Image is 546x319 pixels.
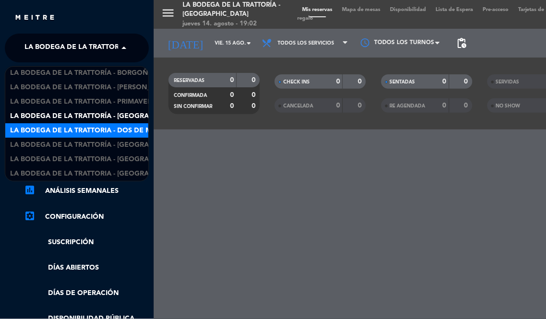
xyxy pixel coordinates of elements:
[10,96,157,107] span: La Bodega de la Trattoria - Primavera
[24,262,149,273] a: Días abiertos
[10,111,188,122] span: La Bodega de la Trattoría - [GEOGRAPHIC_DATA]
[24,210,36,222] i: settings_applications
[24,38,203,58] span: La Bodega de la Trattoría - [GEOGRAPHIC_DATA]
[24,237,149,248] a: Suscripción
[10,154,188,165] span: La Bodega de la Trattoria - [GEOGRAPHIC_DATA]
[10,140,244,151] span: La Bodega de la Trattoría - [GEOGRAPHIC_DATA][PERSON_NAME]
[10,68,154,79] span: La Bodega de la Trattoría - Borgoño
[24,185,149,197] a: assessmentANÁLISIS SEMANALES
[24,288,149,299] a: Días de Operación
[456,37,468,49] span: pending_actions
[14,14,55,22] img: MEITRE
[10,168,244,179] span: La Bodega de la Trattoria - [GEOGRAPHIC_DATA][PERSON_NAME]
[10,82,173,93] span: La Bodega de la Trattoria - [PERSON_NAME]
[24,184,36,196] i: assessment
[10,125,166,136] span: La Bodega de la Trattoria - Dos de Mayo
[24,211,149,223] a: Configuración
